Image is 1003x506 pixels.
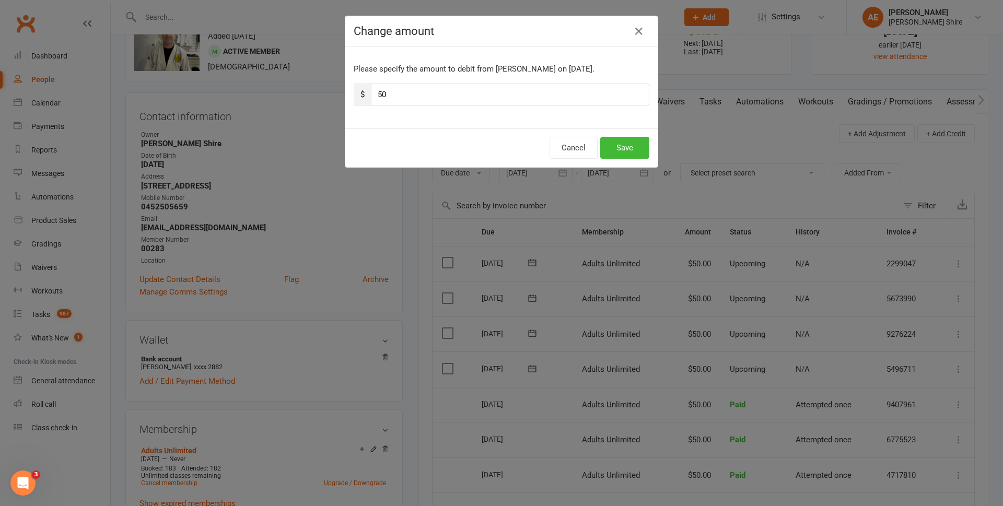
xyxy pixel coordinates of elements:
button: Close [631,23,647,40]
h4: Change amount [354,25,649,38]
iframe: Intercom live chat [10,470,36,496]
button: Save [600,137,649,159]
span: 3 [32,470,40,479]
p: Please specify the amount to debit from [PERSON_NAME] on [DATE]. [354,63,649,75]
span: $ [354,84,371,105]
button: Cancel [550,137,598,159]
